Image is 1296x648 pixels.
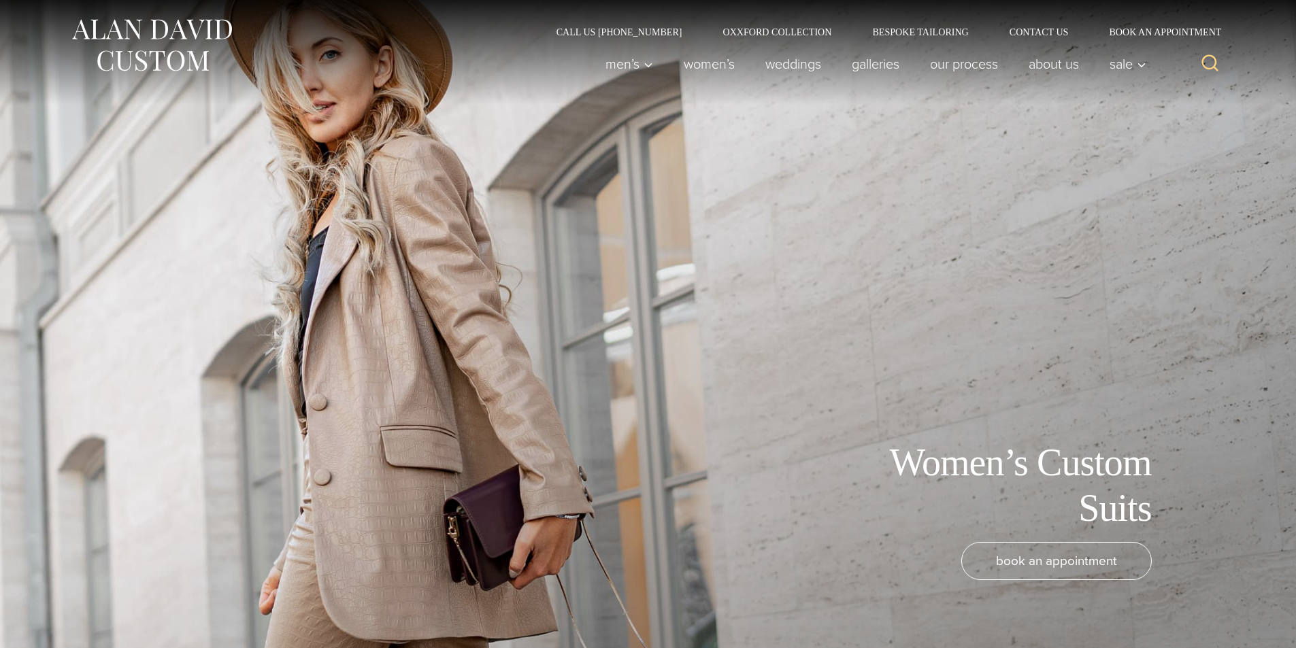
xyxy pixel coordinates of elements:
span: book an appointment [996,551,1117,570]
img: Alan David Custom [70,15,233,75]
nav: Primary Navigation [590,50,1153,78]
a: Women’s [668,50,750,78]
a: Our Process [914,50,1013,78]
a: Contact Us [989,27,1089,37]
nav: Secondary Navigation [536,27,1227,37]
a: Bespoke Tailoring [852,27,988,37]
h1: Women’s Custom Suits [846,440,1152,531]
a: Book an Appointment [1089,27,1226,37]
a: weddings [750,50,836,78]
span: Sale [1110,57,1146,71]
a: Galleries [836,50,914,78]
a: About Us [1013,50,1094,78]
a: Oxxford Collection [702,27,852,37]
button: View Search Form [1194,48,1227,80]
a: book an appointment [961,542,1152,580]
span: Men’s [605,57,653,71]
a: Call Us [PHONE_NUMBER] [536,27,703,37]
